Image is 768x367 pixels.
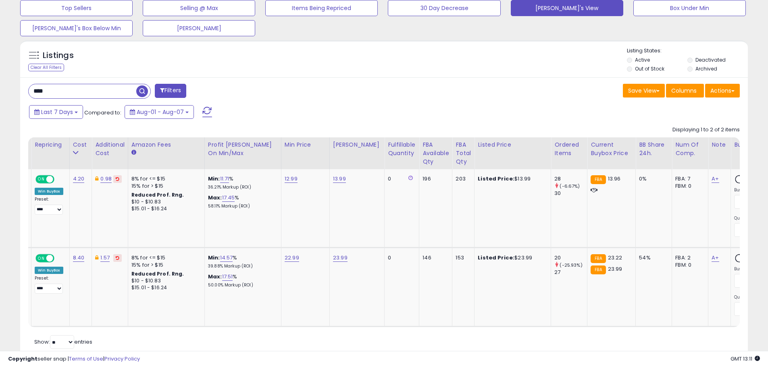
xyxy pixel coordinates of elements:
div: Listed Price [478,141,547,149]
a: Privacy Policy [104,355,140,363]
div: FBA: 2 [675,254,702,261]
div: FBM: 0 [675,182,702,190]
b: Max: [208,273,222,280]
a: 17.51 [222,273,233,281]
div: 153 [456,254,468,261]
div: FBA Total Qty [456,141,471,166]
div: % [208,194,275,209]
th: The percentage added to the cost of goods (COGS) that forms the calculator for Min & Max prices. [204,137,281,169]
b: Listed Price: [478,254,514,261]
div: Min Price [285,141,326,149]
b: Min: [208,254,220,261]
a: 12.99 [285,175,298,183]
div: Amazon Fees [131,141,201,149]
span: Last 7 Days [41,108,73,116]
strong: Copyright [8,355,37,363]
div: Win BuyBox [35,267,63,274]
small: FBA [591,254,606,263]
div: % [208,175,275,190]
div: Displaying 1 to 2 of 2 items [672,126,740,134]
div: % [208,254,275,269]
p: Listing States: [627,47,748,55]
button: Columns [666,84,704,97]
span: ON [36,255,46,262]
div: $10 - $10.83 [131,199,198,205]
label: Active [635,56,650,63]
div: Fulfillable Quantity [388,141,416,158]
div: Ordered Items [554,141,584,158]
div: FBM: 0 [675,261,702,269]
a: 8.40 [73,254,85,262]
div: 28 [554,175,587,182]
p: 39.88% Markup (ROI) [208,263,275,269]
span: 23.22 [608,254,622,261]
b: Reduced Prof. Rng. [131,191,184,198]
div: Cost [73,141,89,149]
a: 13.99 [333,175,346,183]
a: 14.57 [220,254,233,262]
span: Aug-01 - Aug-07 [137,108,184,116]
div: 0 [388,175,413,182]
button: [PERSON_NAME] [143,20,255,36]
div: Win BuyBox [35,188,63,195]
span: 2025-08-15 13:11 GMT [731,355,760,363]
span: Compared to: [84,109,121,116]
small: (-6.67%) [560,183,580,189]
div: Preset: [35,197,63,215]
a: 11.71 [220,175,229,183]
a: 23.99 [333,254,348,262]
div: Profit [PERSON_NAME] on Min/Max [208,141,278,158]
a: 1.57 [100,254,110,262]
div: 203 [456,175,468,182]
a: A+ [712,175,719,183]
div: Additional Cost [95,141,125,158]
div: 0% [639,175,666,182]
div: $10 - $10.83 [131,278,198,284]
div: 196 [423,175,446,182]
button: Save View [623,84,665,97]
span: OFF [53,255,66,262]
div: 15% for > $15 [131,261,198,269]
div: 30 [554,190,587,197]
div: $23.99 [478,254,545,261]
div: 54% [639,254,666,261]
div: $13.99 [478,175,545,182]
b: Reduced Prof. Rng. [131,270,184,277]
a: Terms of Use [69,355,103,363]
div: FBA: 7 [675,175,702,182]
div: 27 [554,269,587,276]
div: Preset: [35,276,63,294]
a: 22.99 [285,254,299,262]
span: Columns [671,87,697,95]
button: Aug-01 - Aug-07 [125,105,194,119]
div: % [208,273,275,288]
b: Min: [208,175,220,182]
small: FBA [591,265,606,274]
small: Amazon Fees. [131,149,136,156]
label: Out of Stock [635,65,664,72]
h5: Listings [43,50,74,61]
p: 58.11% Markup (ROI) [208,203,275,209]
a: 17.45 [222,194,235,202]
div: 15% for > $15 [131,182,198,190]
b: Listed Price: [478,175,514,182]
div: 20 [554,254,587,261]
div: Num of Comp. [675,141,705,158]
p: 36.21% Markup (ROI) [208,185,275,190]
div: Clear All Filters [28,64,64,71]
div: $15.01 - $16.24 [131,205,198,212]
p: 50.00% Markup (ROI) [208,282,275,288]
span: ON [36,176,46,183]
small: FBA [591,175,606,184]
div: Note [712,141,727,149]
div: Current Buybox Price [591,141,632,158]
a: A+ [712,254,719,262]
small: (-25.93%) [560,262,582,268]
div: 8% for <= $15 [131,254,198,261]
div: FBA Available Qty [423,141,449,166]
button: Filters [155,84,186,98]
div: seller snap | | [8,355,140,363]
div: BB Share 24h. [639,141,668,158]
b: Max: [208,194,222,201]
div: 0 [388,254,413,261]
